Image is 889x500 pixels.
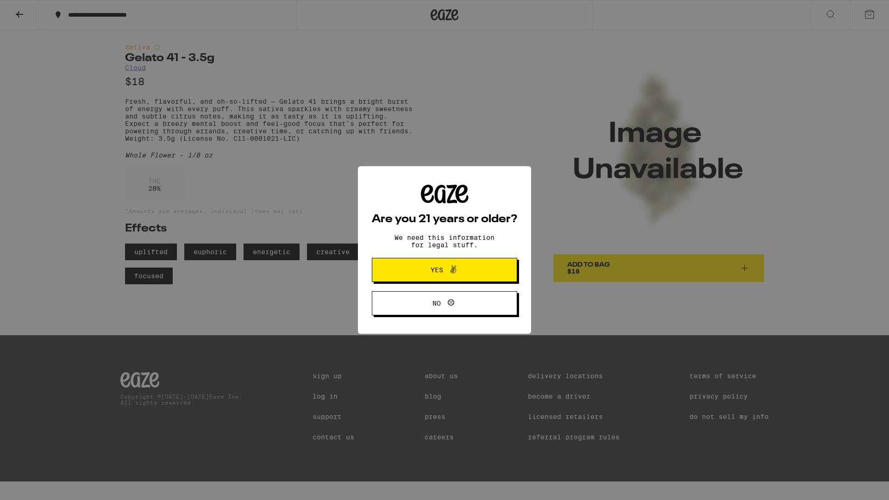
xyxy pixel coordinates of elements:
span: Yes [431,267,443,273]
button: No [372,291,517,315]
span: No [432,300,441,306]
h2: Are you 21 years or older? [372,214,517,225]
p: We need this information for legal stuff. [387,234,502,249]
button: Yes [372,258,517,282]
